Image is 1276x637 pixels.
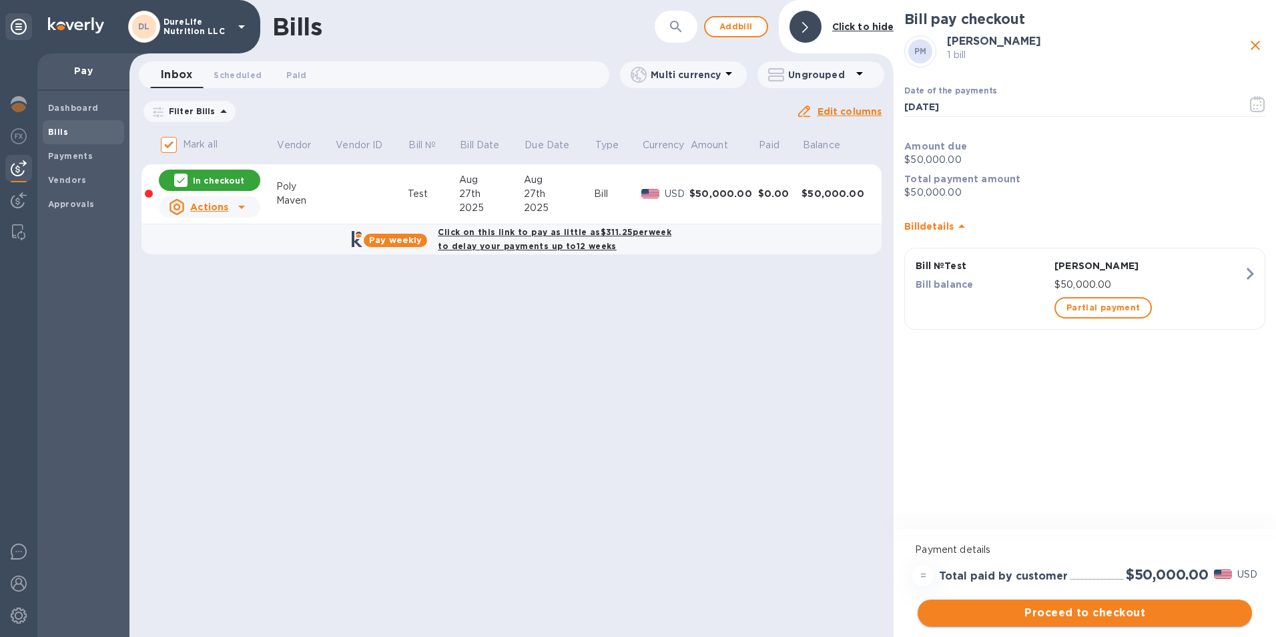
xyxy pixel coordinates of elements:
div: 27th [524,187,595,201]
p: 1 bill [947,48,1245,62]
b: Approvals [48,199,95,209]
b: Bills [48,127,68,137]
span: Type [595,138,637,152]
p: Bill balance [916,278,1049,291]
b: Pay weekly [369,235,422,245]
div: Billdetails [904,205,1265,248]
div: = [912,565,934,586]
span: Bill Date [460,138,517,152]
div: 27th [459,187,524,201]
p: Pay [48,64,119,77]
p: Vendor [277,138,311,152]
span: Vendor ID [336,138,400,152]
b: DL [138,21,150,31]
p: Mark all [183,138,218,152]
div: Maven [276,194,335,208]
div: $0.00 [758,187,802,200]
div: Unpin categories [5,13,32,40]
div: Poly [276,180,335,194]
p: DureLife Nutrition LLC [164,17,230,36]
div: $50,000.00 [802,187,870,200]
u: Actions [190,202,228,212]
div: Aug [524,173,595,187]
p: $50,000.00 [904,186,1265,200]
span: Bill № [408,138,453,152]
p: USD [1237,568,1257,582]
img: Logo [48,17,104,33]
button: close [1245,35,1265,55]
p: Bill № Test [916,259,1049,272]
span: Balance [803,138,858,152]
span: Partial payment [1066,300,1140,316]
span: Amount [691,138,745,152]
u: Edit columns [818,106,882,117]
h2: Bill pay checkout [904,11,1265,27]
p: Multi currency [651,68,721,81]
p: Currency [643,138,684,152]
label: Date of the payments [904,87,996,95]
b: Vendors [48,175,87,185]
div: 2025 [524,201,595,215]
b: [PERSON_NAME] [947,35,1041,47]
div: Bill [594,187,641,201]
div: 2025 [459,201,524,215]
div: Test [408,187,459,201]
h2: $50,000.00 [1126,566,1209,583]
b: Bill details [904,221,953,232]
p: In checkout [193,175,244,186]
b: Dashboard [48,103,99,113]
p: Paid [759,138,779,152]
b: Payments [48,151,93,161]
b: Click on this link to pay as little as $311.25 per week to delay your payments up to 12 weeks [438,227,671,251]
b: Total payment amount [904,174,1020,184]
span: Due Date [525,138,587,152]
span: Paid [286,68,306,82]
p: Filter Bills [164,105,216,117]
p: Vendor ID [336,138,382,152]
div: $50,000.00 [689,187,757,200]
p: Balance [803,138,840,152]
img: Foreign exchange [11,128,27,144]
p: [PERSON_NAME] [1054,259,1243,272]
b: Amount due [904,141,967,152]
span: Proceed to checkout [928,605,1241,621]
p: Bill № [408,138,436,152]
h1: Bills [272,13,322,41]
b: PM [914,46,927,56]
button: Bill №Test[PERSON_NAME]Bill balance$50,000.00Partial payment [904,248,1265,330]
button: Proceed to checkout [918,600,1252,626]
p: Due Date [525,138,569,152]
span: Vendor [277,138,328,152]
img: USD [641,189,659,198]
img: USD [1214,570,1232,579]
span: Inbox [161,65,192,84]
p: USD [665,187,689,201]
p: $50,000.00 [904,153,1265,167]
span: Add bill [716,19,756,35]
button: Addbill [704,16,768,37]
span: Scheduled [214,68,262,82]
button: Partial payment [1054,297,1152,318]
span: Paid [759,138,797,152]
b: Click to hide [832,21,894,32]
p: Bill Date [460,138,499,152]
div: Aug [459,173,524,187]
p: Amount [691,138,728,152]
p: $50,000.00 [1054,278,1243,292]
h3: Total paid by customer [939,570,1068,583]
p: Ungrouped [788,68,852,81]
p: Payment details [915,543,1255,557]
p: Type [595,138,619,152]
